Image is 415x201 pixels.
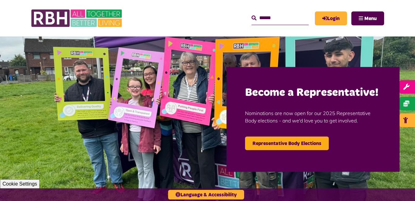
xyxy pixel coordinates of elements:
button: Language & Accessibility [168,190,244,199]
a: MyRBH [315,11,347,25]
button: Navigation [351,11,384,25]
h2: Become a Representative! [245,86,381,100]
img: RBH [31,6,124,30]
a: Representative Body Elections [245,137,329,150]
p: Nominations are now open for our 2025 Representative Body elections - and we'd love you to get in... [245,100,381,134]
span: Menu [364,16,377,21]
